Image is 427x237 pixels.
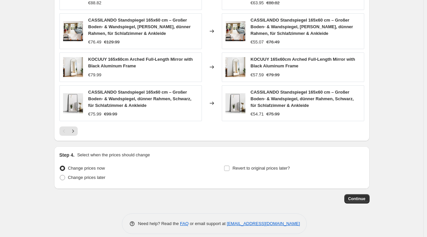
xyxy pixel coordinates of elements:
[88,111,102,118] div: €75.99
[63,93,83,113] img: 61KuCMQ_jQL_80x.jpg
[68,175,106,180] span: Change prices later
[251,57,355,68] span: KOCUUY 165x60cm Arched Full-Length Mirror with Black Aluminum Frame
[225,21,245,41] img: 81TQlN4AtNL_80x.jpg
[266,111,280,118] strike: €75.99
[88,72,102,78] div: €79.99
[251,18,353,36] span: CASSILANDO Standspiegel 165x60 cm – Großer Boden- & Wandspiegel, [PERSON_NAME], dünner Rahmen, fü...
[266,72,280,78] strike: €79.99
[227,221,300,226] a: [EMAIL_ADDRESS][DOMAIN_NAME]
[68,166,105,171] span: Change prices now
[88,57,193,68] span: KOCUUY 165x60cm Arched Full-Length Mirror with Black Aluminum Frame
[77,152,150,158] p: Select when the prices should change
[189,221,227,226] span: or email support at
[59,152,75,158] h2: Step 4.
[104,39,120,45] strike: €129.99
[138,221,180,226] span: Need help? Read the
[68,126,78,136] button: Next
[251,39,264,45] div: €55.07
[348,196,366,201] span: Continue
[225,93,245,113] img: 61KuCMQ_jQL_80x.jpg
[251,72,264,78] div: €57.59
[251,111,264,118] div: €54.71
[180,221,189,226] a: FAQ
[104,111,117,118] strike: €99.99
[88,39,102,45] div: €76.49
[344,194,370,203] button: Continue
[59,126,78,136] nav: Pagination
[225,57,245,77] img: 71pD9sYK9LL_80x.jpg
[266,39,280,45] strike: €76.49
[88,18,191,36] span: CASSILANDO Standspiegel 165x60 cm – Großer Boden- & Wandspiegel, [PERSON_NAME], dünner Rahmen, fü...
[63,57,83,77] img: 71pD9sYK9LL_80x.jpg
[63,21,83,41] img: 81TQlN4AtNL_80x.jpg
[251,90,354,108] span: CASSILANDO Standspiegel 165x60 cm – Großer Boden- & Wandspiegel, dünner Rahmen, Schwarz, für Schl...
[88,90,192,108] span: CASSILANDO Standspiegel 165x60 cm – Großer Boden- & Wandspiegel, dünner Rahmen, Schwarz, für Schl...
[232,166,290,171] span: Revert to original prices later?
